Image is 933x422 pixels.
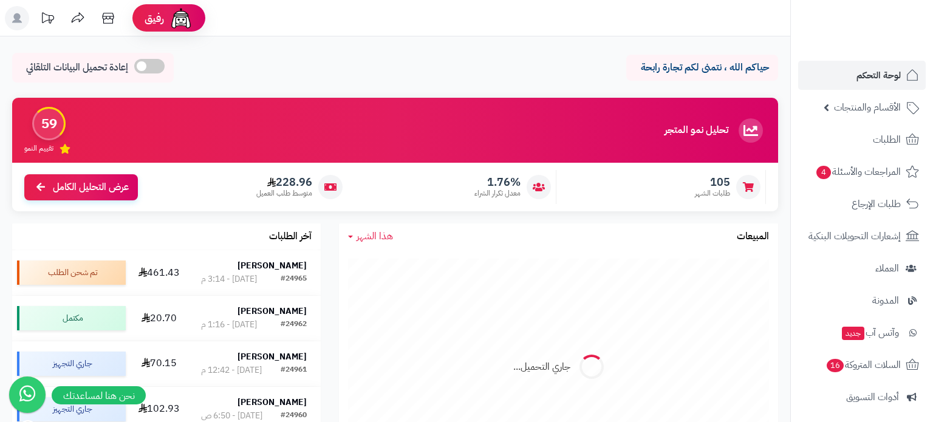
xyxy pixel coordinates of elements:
span: جديد [842,327,864,340]
a: السلات المتروكة16 [798,350,926,379]
span: 4 [816,166,831,179]
span: رفيق [145,11,164,26]
a: طلبات الإرجاع [798,189,926,219]
div: [DATE] - 12:42 م [201,364,262,376]
span: أدوات التسويق [846,389,899,406]
span: إشعارات التحويلات البنكية [808,228,901,245]
span: المدونة [872,292,899,309]
a: الطلبات [798,125,926,154]
div: جاري التجهيز [17,352,126,376]
div: #24965 [281,273,307,285]
a: هذا الشهر [348,230,393,243]
div: جاري التحميل... [513,360,570,374]
span: 228.96 [256,175,312,189]
span: المراجعات والأسئلة [815,163,901,180]
td: 70.15 [131,341,187,386]
span: طلبات الشهر [695,188,730,199]
div: #24962 [281,319,307,331]
span: هذا الشهر [357,229,393,243]
td: 20.70 [131,296,187,341]
span: 105 [695,175,730,189]
a: المراجعات والأسئلة4 [798,157,926,186]
span: عرض التحليل الكامل [53,180,129,194]
span: 16 [827,359,844,372]
div: #24961 [281,364,307,376]
span: وآتس آب [841,324,899,341]
p: حياكم الله ، نتمنى لكم تجارة رابحة [635,61,769,75]
a: العملاء [798,254,926,283]
span: الطلبات [873,131,901,148]
span: متوسط طلب العميل [256,188,312,199]
h3: المبيعات [737,231,769,242]
td: 461.43 [131,250,187,295]
span: تقييم النمو [24,143,53,154]
a: أدوات التسويق [798,383,926,412]
div: مكتمل [17,306,126,330]
div: [DATE] - 6:50 ص [201,410,262,422]
a: المدونة [798,286,926,315]
span: إعادة تحميل البيانات التلقائي [26,61,128,75]
span: معدل تكرار الشراء [474,188,521,199]
div: [DATE] - 1:16 م [201,319,257,331]
div: تم شحن الطلب [17,260,126,285]
span: 1.76% [474,175,521,189]
img: ai-face.png [169,6,193,30]
a: لوحة التحكم [798,61,926,90]
span: لوحة التحكم [856,67,901,84]
strong: [PERSON_NAME] [238,259,307,272]
strong: [PERSON_NAME] [238,350,307,363]
span: العملاء [875,260,899,277]
div: [DATE] - 3:14 م [201,273,257,285]
a: عرض التحليل الكامل [24,174,138,200]
span: طلبات الإرجاع [852,196,901,213]
span: الأقسام والمنتجات [834,99,901,116]
h3: تحليل نمو المتجر [665,125,728,136]
a: إشعارات التحويلات البنكية [798,222,926,251]
h3: آخر الطلبات [269,231,312,242]
img: logo-2.png [850,33,921,58]
div: #24960 [281,410,307,422]
span: السلات المتروكة [825,356,901,373]
strong: [PERSON_NAME] [238,305,307,318]
strong: [PERSON_NAME] [238,396,307,409]
a: وآتس آبجديد [798,318,926,347]
a: تحديثات المنصة [32,6,63,33]
div: جاري التجهيز [17,397,126,421]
